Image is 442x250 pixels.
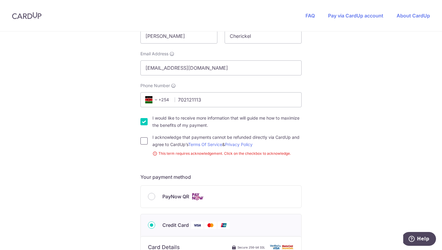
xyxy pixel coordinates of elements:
[148,193,294,200] div: PayNow QR Cards logo
[218,221,230,229] img: Union Pay
[140,51,168,57] span: Email Address
[162,193,189,200] span: PayNow QR
[191,221,203,229] img: Visa
[140,60,302,75] input: Email address
[238,245,265,250] span: Secure 256-bit SSL
[140,83,170,89] span: Phone Number
[12,12,41,19] img: CardUp
[403,232,436,247] iframe: Opens a widget where you can find more information
[188,142,222,147] a: Terms Of Service
[148,221,294,229] div: Credit Card Visa Mastercard Union Pay
[152,134,302,148] label: I acknowledge that payments cannot be refunded directly via CardUp and agree to CardUp’s &
[225,29,302,44] input: Last name
[145,96,160,103] span: +254
[152,114,302,129] label: I would like to receive more information that will guide me how to maximize the benefits of my pa...
[140,173,302,181] h5: Your payment method
[140,29,217,44] input: First name
[192,193,204,200] img: Cards logo
[143,96,170,103] span: +254
[328,13,383,19] a: Pay via CardUp account
[270,245,294,250] img: card secure
[204,221,216,229] img: Mastercard
[305,13,315,19] a: FAQ
[152,151,302,157] small: This term requires acknowledgement. Click on the checkbox to acknowledge.
[225,142,253,147] a: Privacy Policy
[397,13,430,19] a: About CardUp
[162,221,189,229] span: Credit Card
